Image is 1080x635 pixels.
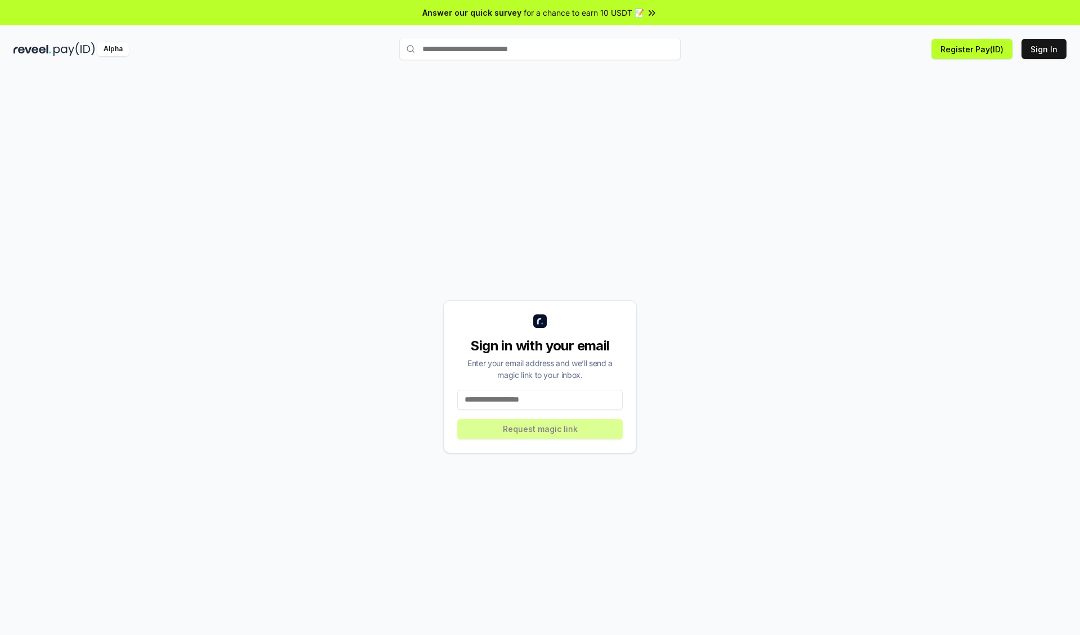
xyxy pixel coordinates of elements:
img: logo_small [533,314,547,328]
img: reveel_dark [13,42,51,56]
span: Answer our quick survey [422,7,521,19]
img: pay_id [53,42,95,56]
div: Alpha [97,42,129,56]
div: Sign in with your email [457,337,623,355]
div: Enter your email address and we’ll send a magic link to your inbox. [457,357,623,381]
button: Register Pay(ID) [931,39,1012,59]
button: Sign In [1021,39,1066,59]
span: for a chance to earn 10 USDT 📝 [524,7,644,19]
